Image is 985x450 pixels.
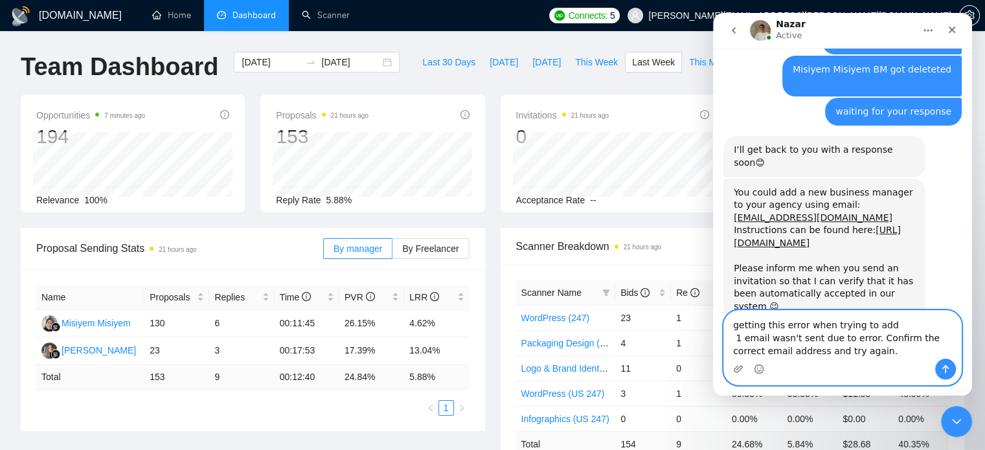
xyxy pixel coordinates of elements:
button: This Month [682,52,741,73]
div: 0 [516,124,609,149]
span: filter [600,283,613,302]
span: Scanner Name [521,287,582,298]
td: 17.39% [339,337,404,365]
td: 5.88 % [404,365,469,390]
span: swap-right [306,57,316,67]
td: 24.84 % [339,365,404,390]
span: Proposals [276,107,368,123]
td: Total [36,365,144,390]
td: 4 [615,330,671,355]
span: 5 [610,8,615,23]
td: 3 [209,337,274,365]
span: By manager [334,243,382,254]
time: 21 hours ago [331,112,368,119]
img: gigradar-bm.png [51,322,60,332]
iframe: Intercom live chat [713,13,972,396]
li: Previous Page [423,400,438,416]
a: homeHome [152,10,191,21]
input: End date [321,55,380,69]
td: 0 [671,406,727,431]
input: Start date [242,55,300,69]
button: right [454,400,470,416]
span: Replies [214,290,259,304]
a: 1 [439,401,453,415]
span: Relevance [36,195,79,205]
td: 0.00% [727,406,782,431]
td: 23 [615,305,671,330]
iframe: Intercom live chat [941,406,972,437]
li: 1 [438,400,454,416]
a: WordPress (US 247) [521,388,605,399]
button: [DATE] [525,52,568,73]
button: This Week [568,52,625,73]
td: 1 [671,330,727,355]
td: 0.00% [893,406,949,431]
span: [DATE] [532,55,561,69]
span: info-circle [302,292,311,301]
span: PVR [345,292,375,302]
span: LRR [409,292,439,302]
span: to [306,57,316,67]
button: Last Week [625,52,682,73]
span: info-circle [460,110,470,119]
td: 153 [144,365,209,390]
a: setting [959,10,980,21]
th: Replies [209,285,274,310]
div: Misiyem Misiyem [62,316,131,330]
td: 9 [209,365,274,390]
span: Scanner Breakdown [516,238,949,254]
time: 21 hours ago [624,243,661,251]
td: 6 [209,310,274,337]
img: LK [41,343,58,359]
td: 26.15% [339,310,404,337]
h1: Team Dashboard [21,52,218,82]
span: Last 30 Days [422,55,475,69]
td: 11 [615,355,671,381]
th: Name [36,285,144,310]
td: 0.00% [782,406,838,431]
time: 7 minutes ago [104,112,145,119]
img: gigradar-bm.png [51,350,60,359]
a: Packaging Design (US 247) [521,338,633,348]
span: Dashboard [232,10,276,21]
span: left [427,404,435,412]
a: WordPress (247) [521,313,590,323]
span: Time [280,292,311,302]
span: Proposals [150,290,194,304]
td: 13.04% [404,337,469,365]
span: info-circle [700,110,709,119]
a: Logo & Brand Identity (US 247) [521,363,648,374]
span: info-circle [220,110,229,119]
div: 153 [276,124,368,149]
a: LK[PERSON_NAME] [41,344,136,355]
td: 00:11:45 [275,310,339,337]
td: 4.62% [404,310,469,337]
a: MMMisiyem Misiyem [41,317,131,328]
img: MM [41,315,58,332]
span: filter [602,289,610,297]
span: This Month [689,55,734,69]
td: 00:12:40 [275,365,339,390]
span: -- [590,195,596,205]
span: user [631,11,640,20]
span: info-circle [366,292,375,301]
span: Proposal Sending Stats [36,240,323,256]
span: Last Week [632,55,675,69]
a: searchScanner [302,10,350,21]
td: 0 [671,355,727,381]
